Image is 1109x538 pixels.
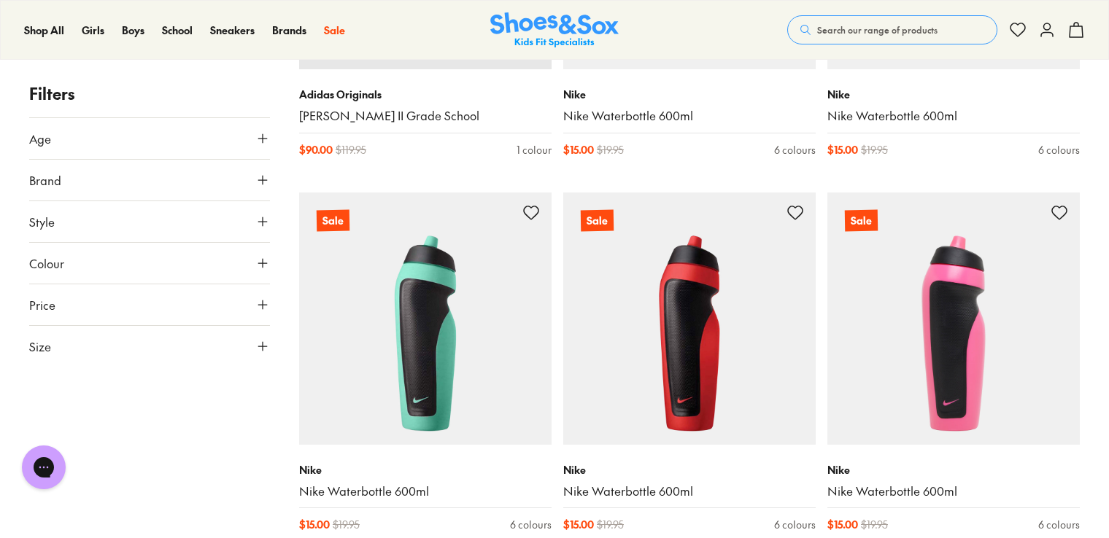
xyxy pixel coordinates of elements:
a: Nike Waterbottle 600ml [299,483,552,499]
span: Brands [272,23,306,37]
a: Nike Waterbottle 600ml [827,483,1080,499]
a: Shop All [24,23,64,38]
span: $ 90.00 [299,142,333,157]
span: Sneakers [210,23,255,37]
span: $ 19.95 [333,517,360,532]
span: $ 119.95 [336,142,366,157]
span: Search our range of products [817,23,938,36]
button: Size [29,326,270,367]
img: SNS_Logo_Responsive.svg [490,12,619,48]
div: 6 colours [1038,517,1080,532]
div: 1 colour [517,142,552,157]
div: 6 colours [774,517,816,532]
a: Sale [299,192,552,445]
a: Shoes & Sox [490,12,619,48]
button: Style [29,201,270,242]
span: Age [29,130,51,147]
span: $ 15.00 [827,517,858,532]
span: Price [29,296,55,313]
p: Nike [827,87,1080,102]
a: [PERSON_NAME] II Grade School [299,108,552,124]
a: Sale [563,192,816,445]
span: Girls [82,23,104,37]
span: Sale [324,23,345,37]
span: $ 19.95 [597,517,624,532]
p: Nike [827,462,1080,477]
span: $ 15.00 [563,142,594,157]
p: Sale [317,209,349,231]
span: $ 15.00 [827,142,858,157]
button: Age [29,118,270,159]
span: $ 15.00 [299,517,330,532]
span: $ 19.95 [861,142,888,157]
span: Boys [122,23,144,37]
button: Price [29,284,270,325]
span: $ 19.95 [597,142,624,157]
iframe: Gorgias live chat messenger [15,440,73,494]
a: Sneakers [210,23,255,38]
button: Colour [29,243,270,284]
a: Brands [272,23,306,38]
button: Search our range of products [787,15,997,44]
div: 6 colours [1038,142,1080,157]
p: Nike [563,87,816,102]
a: Sale [827,192,1080,445]
p: Nike [563,462,816,477]
a: Sale [324,23,345,38]
p: Sale [581,209,614,231]
div: 6 colours [510,517,552,532]
span: Shop All [24,23,64,37]
span: Size [29,338,51,355]
a: Nike Waterbottle 600ml [563,483,816,499]
a: Nike Waterbottle 600ml [563,108,816,124]
span: Colour [29,254,64,272]
a: Boys [122,23,144,38]
span: Style [29,213,55,230]
p: Filters [29,82,270,106]
p: Sale [845,209,878,231]
span: Brand [29,171,61,189]
a: Nike Waterbottle 600ml [827,108,1080,124]
span: School [162,23,193,37]
p: Nike [299,462,552,477]
span: $ 19.95 [861,517,888,532]
span: $ 15.00 [563,517,594,532]
a: Girls [82,23,104,38]
div: 6 colours [774,142,816,157]
a: School [162,23,193,38]
p: Adidas Originals [299,87,552,102]
button: Brand [29,160,270,200]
